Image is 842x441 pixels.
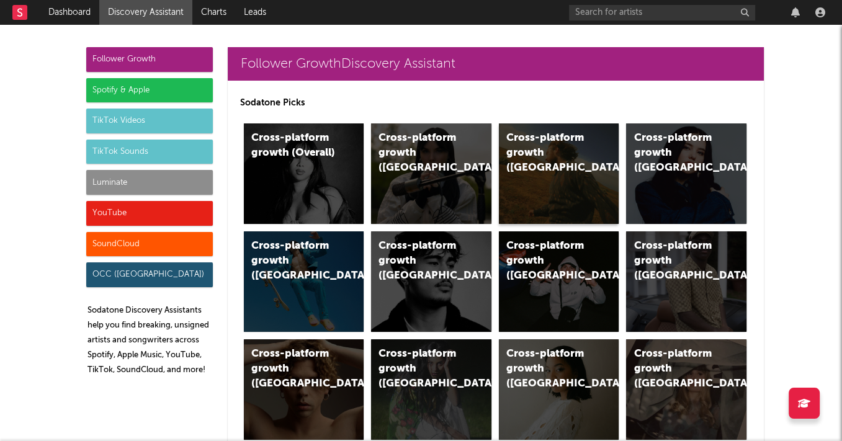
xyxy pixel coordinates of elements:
input: Search for artists [569,5,755,20]
div: Cross-platform growth ([GEOGRAPHIC_DATA]) [634,347,718,391]
a: Cross-platform growth ([GEOGRAPHIC_DATA]) [371,339,491,440]
a: Cross-platform growth ([GEOGRAPHIC_DATA]) [371,123,491,224]
div: Cross-platform growth ([GEOGRAPHIC_DATA]) [378,239,463,283]
div: Cross-platform growth ([GEOGRAPHIC_DATA]) [634,131,718,176]
a: Cross-platform growth ([GEOGRAPHIC_DATA]) [626,231,746,332]
p: Sodatone Picks [240,96,751,110]
a: Cross-platform growth ([GEOGRAPHIC_DATA]) [244,339,364,440]
div: Cross-platform growth ([GEOGRAPHIC_DATA]) [506,131,591,176]
a: Cross-platform growth ([GEOGRAPHIC_DATA]) [499,123,619,224]
a: Cross-platform growth ([GEOGRAPHIC_DATA]/GSA) [499,231,619,332]
div: OCC ([GEOGRAPHIC_DATA]) [86,262,213,287]
div: Cross-platform growth (Overall) [251,131,336,161]
div: Cross-platform growth ([GEOGRAPHIC_DATA]) [634,239,718,283]
a: Cross-platform growth ([GEOGRAPHIC_DATA]) [626,339,746,440]
p: Sodatone Discovery Assistants help you find breaking, unsigned artists and songwriters across Spo... [87,303,213,378]
a: Cross-platform growth ([GEOGRAPHIC_DATA]) [371,231,491,332]
div: TikTok Sounds [86,140,213,164]
div: Cross-platform growth ([GEOGRAPHIC_DATA]) [251,239,336,283]
div: Luminate [86,170,213,195]
a: Follower GrowthDiscovery Assistant [228,47,764,81]
a: Cross-platform growth ([GEOGRAPHIC_DATA]) [626,123,746,224]
div: Follower Growth [86,47,213,72]
div: SoundCloud [86,232,213,257]
a: Cross-platform growth (Overall) [244,123,364,224]
div: TikTok Videos [86,109,213,133]
div: Spotify & Apple [86,78,213,103]
div: Cross-platform growth ([GEOGRAPHIC_DATA]) [378,347,463,391]
div: Cross-platform growth ([GEOGRAPHIC_DATA]) [506,347,591,391]
div: Cross-platform growth ([GEOGRAPHIC_DATA]) [378,131,463,176]
a: Cross-platform growth ([GEOGRAPHIC_DATA]) [499,339,619,440]
div: Cross-platform growth ([GEOGRAPHIC_DATA]/GSA) [506,239,591,283]
div: YouTube [86,201,213,226]
a: Cross-platform growth ([GEOGRAPHIC_DATA]) [244,231,364,332]
div: Cross-platform growth ([GEOGRAPHIC_DATA]) [251,347,336,391]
